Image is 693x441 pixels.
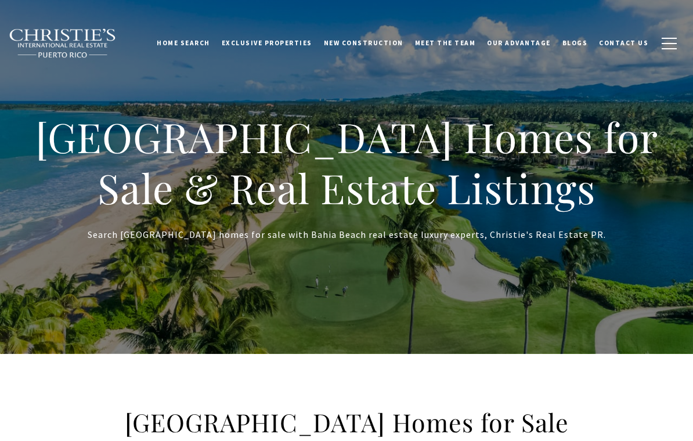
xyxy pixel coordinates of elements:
[324,39,403,47] span: New Construction
[151,28,216,57] a: Home Search
[409,28,482,57] a: Meet the Team
[487,39,551,47] span: Our Advantage
[29,406,664,439] h2: [GEOGRAPHIC_DATA] Homes for Sale
[88,229,606,240] span: Search [GEOGRAPHIC_DATA] homes for sale with Bahia Beach real estate luxury experts, Christie's R...
[562,39,588,47] span: Blogs
[216,28,318,57] a: Exclusive Properties
[9,28,117,59] img: Christie's International Real Estate black text logo
[599,39,648,47] span: Contact Us
[481,28,557,57] a: Our Advantage
[318,28,409,57] a: New Construction
[222,39,312,47] span: Exclusive Properties
[557,28,594,57] a: Blogs
[35,109,658,215] span: [GEOGRAPHIC_DATA] Homes for Sale & Real Estate Listings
